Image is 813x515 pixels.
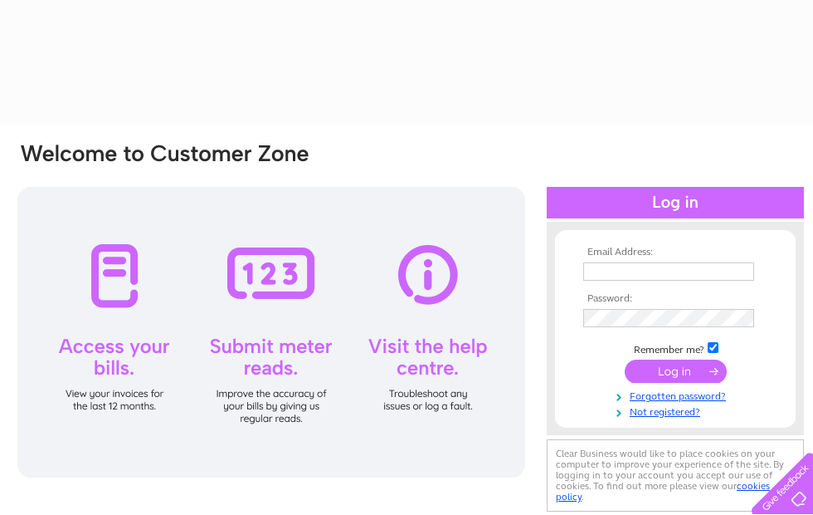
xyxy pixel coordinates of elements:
[625,360,727,383] input: Submit
[579,293,772,305] th: Password:
[579,340,772,356] td: Remember me?
[579,247,772,258] th: Email Address:
[583,403,772,419] a: Not registered?
[583,387,772,403] a: Forgotten password?
[556,480,770,503] a: cookies policy
[547,439,804,512] div: Clear Business would like to place cookies on your computer to improve your experience of the sit...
